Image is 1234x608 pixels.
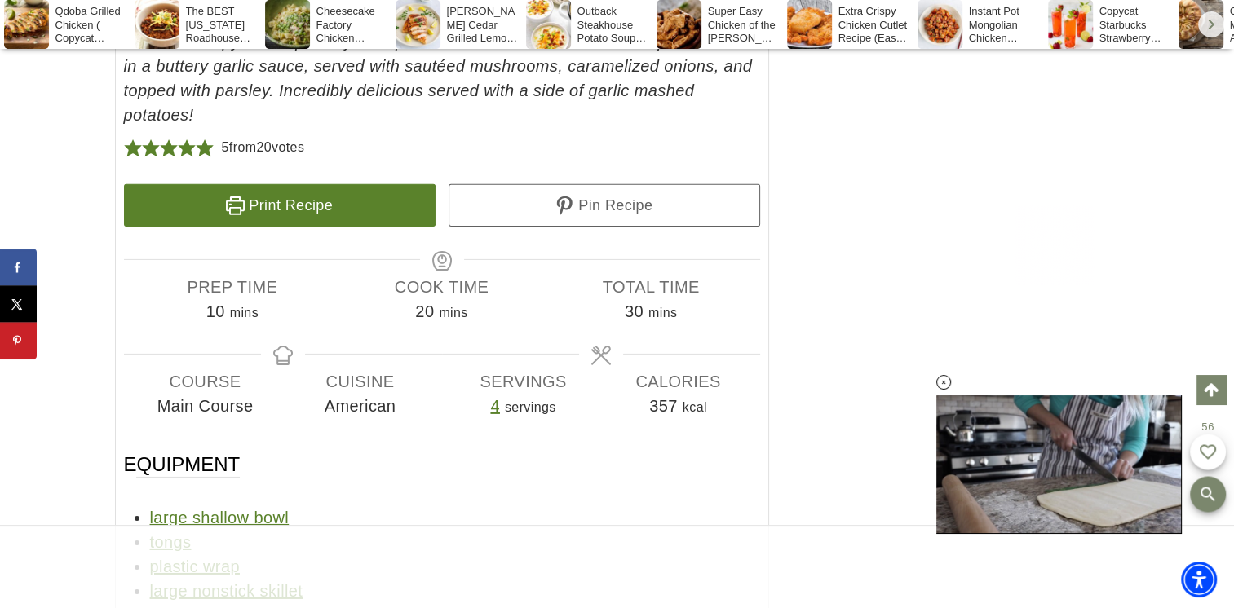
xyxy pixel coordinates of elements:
span: 30 [625,302,644,320]
div: from votes [222,135,305,160]
span: mins [230,306,259,319]
span: Rate this recipe 5 out of 5 stars [196,135,214,160]
span: 357 [649,397,678,415]
span: 20 [256,140,272,154]
iframe: Advertisement [851,82,1095,285]
span: Rate this recipe 2 out of 5 stars [142,135,160,160]
a: Adjust recipe servings [490,397,500,415]
span: American [283,394,438,418]
span: kcal [683,400,707,414]
span: Servings [446,369,601,394]
span: Rate this recipe 1 out of 5 stars [124,135,142,160]
span: 10 [206,302,225,320]
span: servings [505,400,556,414]
span: Rate this recipe 4 out of 5 stars [178,135,196,160]
span: Rate this recipe 3 out of 5 stars [160,135,178,160]
span: Total Time [546,275,756,299]
iframe: Advertisement [487,526,748,608]
span: Course [128,369,283,394]
span: Calories [601,369,756,394]
span: Cuisine [283,369,438,394]
span: 5 [222,140,229,154]
em: Make your own [PERSON_NAME] Bourbon Street Chicken and Shrimp at home with this EASY copycat reci... [124,8,760,124]
a: Print Recipe [124,184,436,227]
span: Prep Time [128,275,338,299]
span: Equipment [124,452,241,478]
a: Scroll to top [1196,375,1226,404]
a: large shallow bowl [150,509,290,526]
span: 20 [415,302,434,320]
span: mins [439,306,467,319]
span: Cook Time [337,275,546,299]
div: Accessibility Menu [1181,562,1217,597]
span: Main Course [128,394,283,418]
a: Pin Recipe [449,184,760,227]
span: mins [648,306,677,319]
